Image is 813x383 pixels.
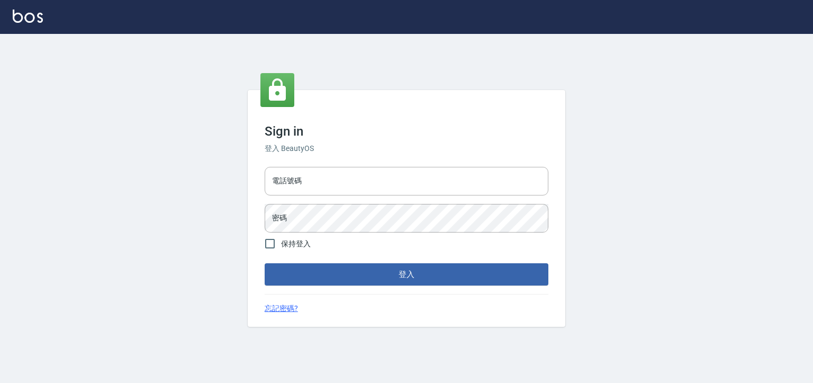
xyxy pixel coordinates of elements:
img: Logo [13,10,43,23]
span: 保持登入 [281,238,311,250]
h6: 登入 BeautyOS [265,143,548,154]
button: 登入 [265,263,548,286]
h3: Sign in [265,124,548,139]
a: 忘記密碼? [265,303,298,314]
